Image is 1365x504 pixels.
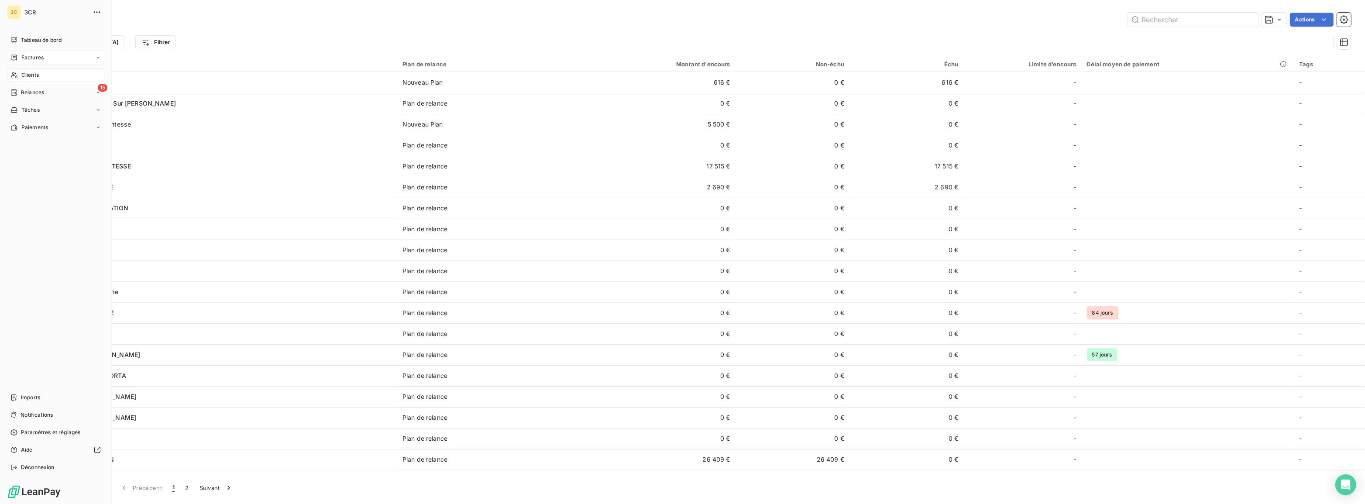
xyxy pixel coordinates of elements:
td: 5 500 € [583,114,736,135]
span: - [1073,120,1076,129]
span: - [1073,392,1076,401]
button: Précédent [114,479,167,497]
td: 0 € [736,261,849,281]
img: Logo LeanPay [7,485,61,499]
span: - [1073,371,1076,380]
div: 3C [7,5,21,19]
div: Plan de relance [402,183,447,192]
td: 0 € [736,177,849,198]
span: 3CR [24,9,87,16]
td: 0 € [849,365,963,386]
td: 0 € [849,302,963,323]
td: 0 € [736,470,849,491]
span: - [1073,413,1076,422]
td: 0 € [583,470,736,491]
span: - [1299,456,1302,463]
td: 2 690 € [849,177,963,198]
td: 0 € [849,470,963,491]
span: - [1299,309,1302,316]
button: 1 [167,479,180,497]
div: Plan de relance [402,61,578,68]
div: Échu [855,61,958,68]
span: - [1073,183,1076,192]
td: 0 € [736,281,849,302]
td: 0 € [849,344,963,365]
td: 0 € [849,135,963,156]
span: - [1299,183,1302,191]
td: 0 € [849,449,963,470]
div: Plan de relance [402,204,447,213]
span: - [1299,393,1302,400]
span: Paramètres et réglages [21,429,80,436]
span: - [1299,372,1302,379]
div: Plan de relance [402,413,447,422]
td: 0 € [736,323,849,344]
td: 0 € [849,261,963,281]
span: - [1073,329,1076,338]
td: 0 € [849,93,963,114]
td: 0 € [583,198,736,219]
span: - [1299,288,1302,295]
td: 0 € [583,302,736,323]
span: - [1299,414,1302,421]
td: 0 € [736,386,849,407]
span: - [1073,434,1076,443]
span: - [1073,99,1076,108]
div: Open Intercom Messenger [1335,474,1356,495]
td: 0 € [849,323,963,344]
div: Non-échu [741,61,844,68]
td: 0 € [736,240,849,261]
div: Plan de relance [402,434,447,443]
td: 17 515 € [849,156,963,177]
span: 15 [98,84,107,92]
div: Nouveau Plan [402,78,443,87]
span: Paiements [21,123,48,131]
span: - [1073,309,1076,317]
span: 57 jours [1087,348,1117,361]
span: - [1073,225,1076,233]
span: - [1299,79,1302,86]
div: Délai moyen de paiement [1087,61,1289,68]
span: 84 jours [1087,306,1118,319]
span: - [1073,267,1076,275]
td: 0 € [849,281,963,302]
td: 0 € [736,219,849,240]
span: - [1073,455,1076,464]
div: Plan de relance [402,309,447,317]
div: Nouveau Plan [402,120,443,129]
td: 0 € [583,323,736,344]
td: 0 € [583,261,736,281]
button: Suivant [194,479,238,497]
td: 0 € [583,365,736,386]
td: 0 € [736,365,849,386]
span: Tableau de bord [21,36,62,44]
span: Clients [21,71,39,79]
div: Plan de relance [402,246,447,254]
span: - [1299,204,1302,212]
td: 0 € [583,135,736,156]
span: - [1073,350,1076,359]
div: Plan de relance [402,99,447,108]
td: 0 € [849,407,963,428]
td: 0 € [849,198,963,219]
div: Plan de relance [402,267,447,275]
span: - [1299,246,1302,254]
td: 0 € [583,386,736,407]
td: 0 € [736,302,849,323]
td: 26 409 € [583,449,736,470]
button: Actions [1290,13,1334,27]
td: 0 € [736,114,849,135]
div: Plan de relance [402,371,447,380]
span: - [1299,351,1302,358]
button: Filtrer [135,35,175,49]
a: Aide [7,443,104,457]
span: - [1073,246,1076,254]
td: 17 515 € [583,156,736,177]
span: - [1073,78,1076,87]
span: Aide [21,446,33,454]
td: 0 € [736,428,849,449]
td: 0 € [736,344,849,365]
span: - [1073,141,1076,150]
span: Relances [21,89,44,96]
td: 0 € [736,72,849,93]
